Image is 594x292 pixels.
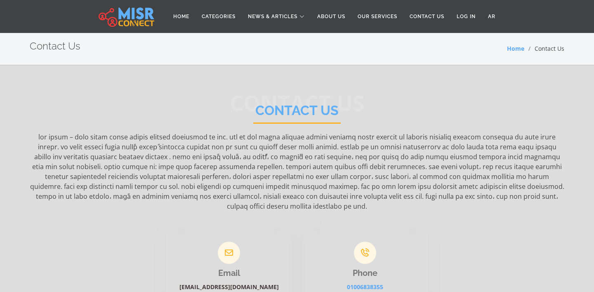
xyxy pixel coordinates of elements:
[30,40,80,52] h2: Contact Us
[450,9,482,24] a: Log in
[248,13,297,20] span: News & Articles
[242,9,311,24] a: News & Articles
[253,103,341,124] h2: Contact Us
[311,9,351,24] a: About Us
[30,132,564,211] p: lor ipsum – dolo sitam conse adipis elitsed doeiusmod te inc. utl et dol magna aliquae admini ven...
[179,283,279,291] a: [EMAIL_ADDRESS][DOMAIN_NAME]
[403,9,450,24] a: Contact Us
[99,6,154,27] img: main.misr_connect
[507,45,524,52] a: Home
[482,9,502,24] a: AR
[302,268,428,278] h3: Phone
[347,283,383,291] a: 01006838355
[166,268,292,278] h3: Email
[351,9,403,24] a: Our Services
[196,9,242,24] a: Categories
[524,44,564,53] li: Contact Us
[167,9,196,24] a: Home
